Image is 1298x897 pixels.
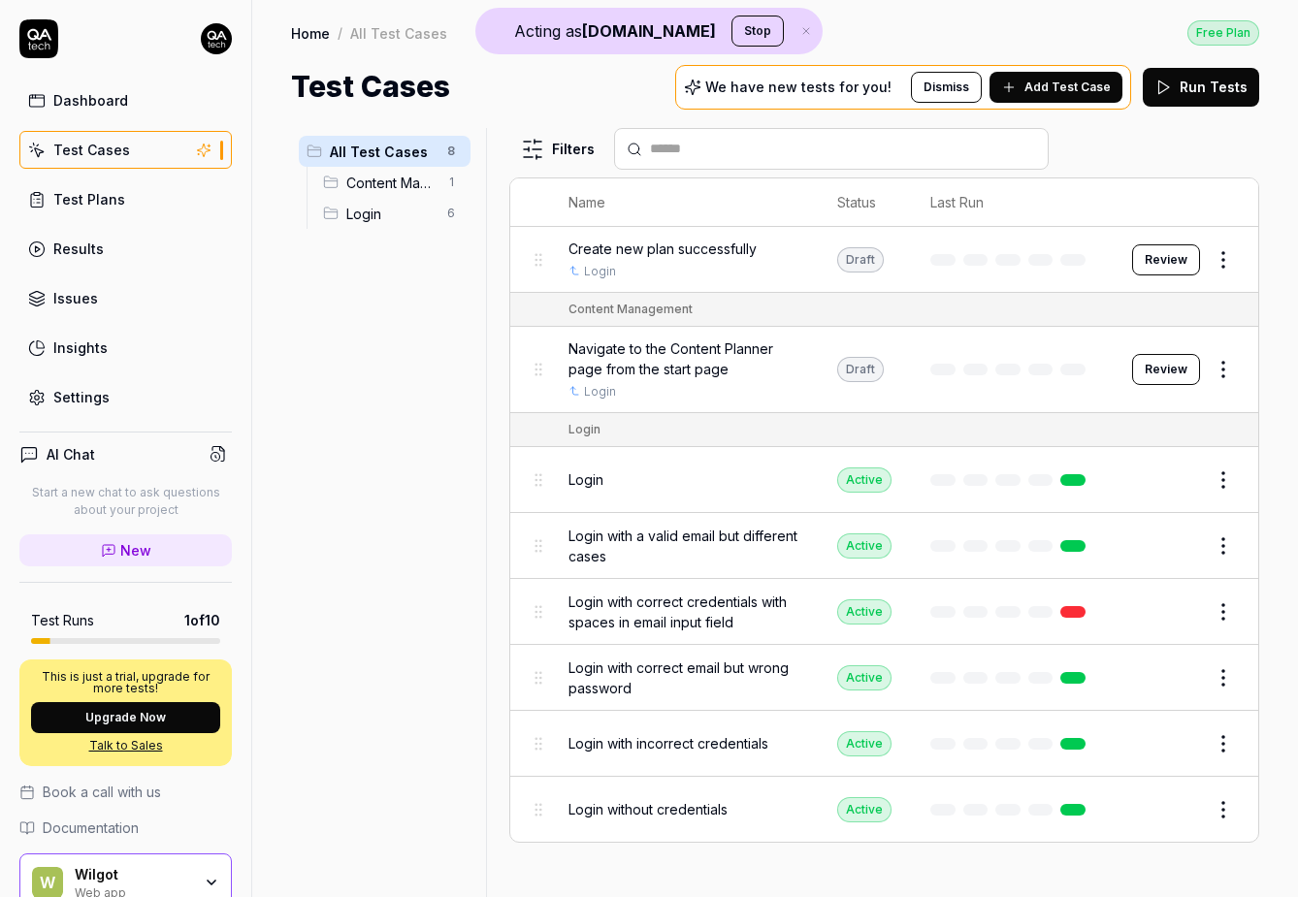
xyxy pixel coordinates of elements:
span: Login with correct credentials with spaces in email input field [568,592,798,632]
div: Active [837,599,892,625]
span: Content Management [346,173,436,193]
span: 8 [439,140,463,163]
div: / [338,23,342,43]
h5: Test Runs [31,612,94,629]
div: Wilgot [75,866,191,883]
a: Talk to Sales [31,737,220,754]
div: Content Management [568,301,693,318]
span: Login [568,469,603,490]
p: This is just a trial, upgrade for more tests! [31,671,220,694]
span: Navigate to the Content Planner page from the start page [568,338,798,379]
tr: Login with correct email but wrong passwordActive [510,645,1258,711]
a: Documentation [19,817,232,838]
div: Login [568,421,600,438]
th: Name [549,178,818,227]
button: Filters [509,130,606,169]
button: Free Plan [1187,19,1259,46]
tr: Login without credentialsActive [510,777,1258,842]
a: Dashboard [19,81,232,119]
div: Drag to reorderContent Management1 [315,167,471,198]
div: Draft [837,247,884,272]
a: Results [19,230,232,268]
div: Free Plan [1187,20,1259,46]
div: Active [837,533,892,559]
div: Drag to reorderLogin6 [315,198,471,229]
span: Create new plan successfully [568,239,757,259]
a: Home [291,23,330,43]
button: Upgrade Now [31,702,220,733]
a: Test Cases [19,131,232,169]
p: We have new tests for you! [705,80,892,94]
button: Run Tests [1143,68,1259,107]
span: 1 of 10 [184,610,220,630]
tr: Login with a valid email but different casesActive [510,513,1258,579]
span: Add Test Case [1024,79,1111,96]
span: Documentation [43,817,139,838]
a: Test Plans [19,180,232,218]
tr: LoginActive [510,447,1258,513]
span: 1 [439,171,463,194]
div: Active [837,731,892,756]
div: Test Plans [53,189,125,209]
span: 6 [439,202,463,225]
p: Start a new chat to ask questions about your project [19,484,232,519]
th: Last Run [911,178,1113,227]
a: Login [584,383,616,400]
a: Issues [19,279,232,317]
span: Book a call with us [43,782,161,802]
div: Draft [837,357,884,382]
tr: Create new plan successfullyLoginDraftReview [510,227,1258,293]
div: Active [837,665,892,690]
a: New [19,534,232,566]
img: 7ccf6c19-61ad-4a6c-8811-018b02a1b829.jpg [201,23,232,54]
button: Dismiss [911,72,982,103]
tr: Login with correct credentials with spaces in email input fieldActive [510,579,1258,645]
h4: AI Chat [47,444,95,465]
th: Status [818,178,911,227]
div: Settings [53,387,110,407]
div: Results [53,239,104,259]
span: Login with correct email but wrong password [568,657,798,698]
a: Login [584,263,616,280]
span: All Test Cases [330,142,436,162]
div: Active [837,467,892,493]
div: Dashboard [53,90,128,111]
tr: Navigate to the Content Planner page from the start pageLoginDraftReview [510,327,1258,413]
div: Insights [53,337,108,358]
div: Issues [53,288,98,308]
a: Book a call with us [19,782,232,802]
span: Login with a valid email but different cases [568,526,798,566]
button: Review [1132,244,1200,275]
a: Settings [19,378,232,416]
tr: Login with incorrect credentialsActive [510,711,1258,777]
button: Review [1132,354,1200,385]
span: Login with incorrect credentials [568,733,768,753]
h1: Test Cases [291,65,450,109]
a: Insights [19,329,232,367]
span: Login [346,204,436,224]
button: Add Test Case [990,72,1122,103]
div: Active [837,797,892,822]
span: Login without credentials [568,799,728,819]
div: All Test Cases [350,23,447,43]
button: Stop [731,16,784,47]
div: Test Cases [53,140,130,160]
span: New [120,540,151,561]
